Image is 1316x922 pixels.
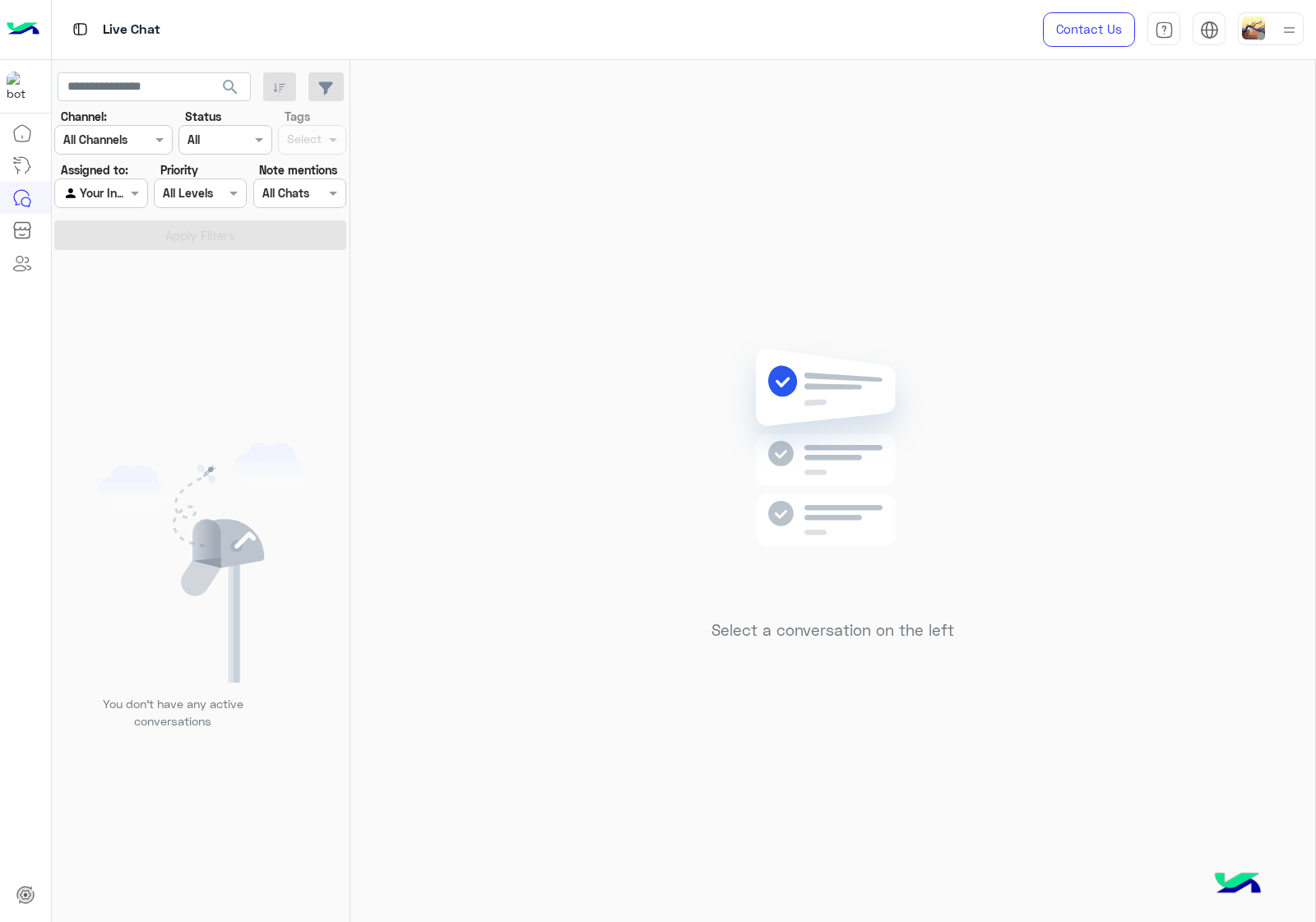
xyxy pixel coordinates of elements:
[1200,21,1219,39] img: tab
[1209,856,1267,914] img: hulul-logo.png
[1155,21,1174,39] img: tab
[1242,16,1265,39] img: userImage
[211,72,251,108] button: search
[1043,12,1135,47] a: Contact Us
[185,108,221,125] label: Status
[61,108,107,125] label: Channel:
[711,621,954,640] h5: Select a conversation on the left
[90,695,256,730] p: You don’t have any active conversations
[1147,12,1180,47] a: tab
[61,161,128,178] label: Assigned to:
[259,161,337,178] label: Note mentions
[1279,20,1300,40] img: profile
[714,336,952,609] img: no messages
[7,12,39,47] img: Logo
[97,442,304,683] img: empty users
[103,19,160,41] p: Live Chat
[70,19,90,39] img: tab
[7,72,36,101] img: 713415422032625
[54,220,346,250] button: Apply Filters
[160,161,198,178] label: Priority
[220,77,240,97] span: search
